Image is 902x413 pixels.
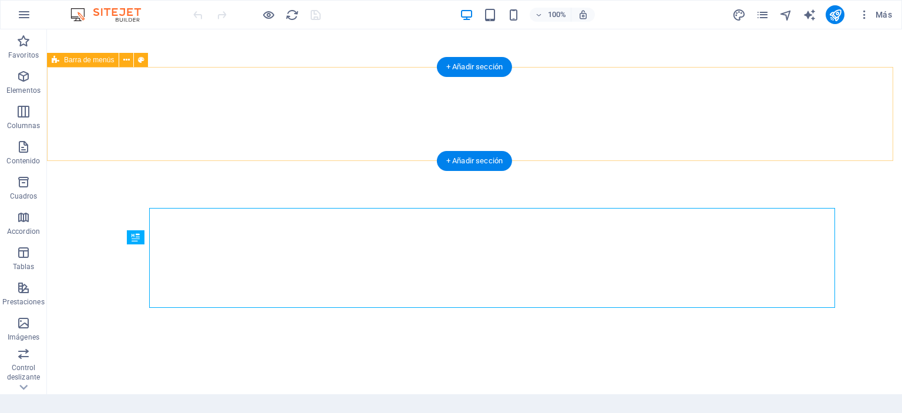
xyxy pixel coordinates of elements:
[854,5,897,24] button: Más
[803,8,816,22] i: AI Writer
[8,51,39,60] p: Favoritos
[578,9,588,20] i: Al redimensionar, ajustar el nivel de zoom automáticamente para ajustarse al dispositivo elegido.
[285,8,299,22] i: Volver a cargar página
[437,151,512,171] div: + Añadir sección
[64,56,114,63] span: Barra de menús
[6,156,40,166] p: Contenido
[779,8,793,22] button: navigator
[755,8,769,22] button: pages
[7,227,40,236] p: Accordion
[859,9,892,21] span: Más
[732,8,746,22] i: Diseño (Ctrl+Alt+Y)
[13,262,35,271] p: Tablas
[530,8,571,22] button: 100%
[756,8,769,22] i: Páginas (Ctrl+Alt+S)
[547,8,566,22] h6: 100%
[2,297,44,307] p: Prestaciones
[437,57,512,77] div: + Añadir sección
[826,5,844,24] button: publish
[7,121,41,130] p: Columnas
[779,8,793,22] i: Navegador
[8,333,39,342] p: Imágenes
[68,8,156,22] img: Editor Logo
[285,8,299,22] button: reload
[802,8,816,22] button: text_generator
[6,86,41,95] p: Elementos
[261,8,275,22] button: Haz clic para salir del modo de previsualización y seguir editando
[732,8,746,22] button: design
[829,8,842,22] i: Publicar
[10,192,38,201] p: Cuadros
